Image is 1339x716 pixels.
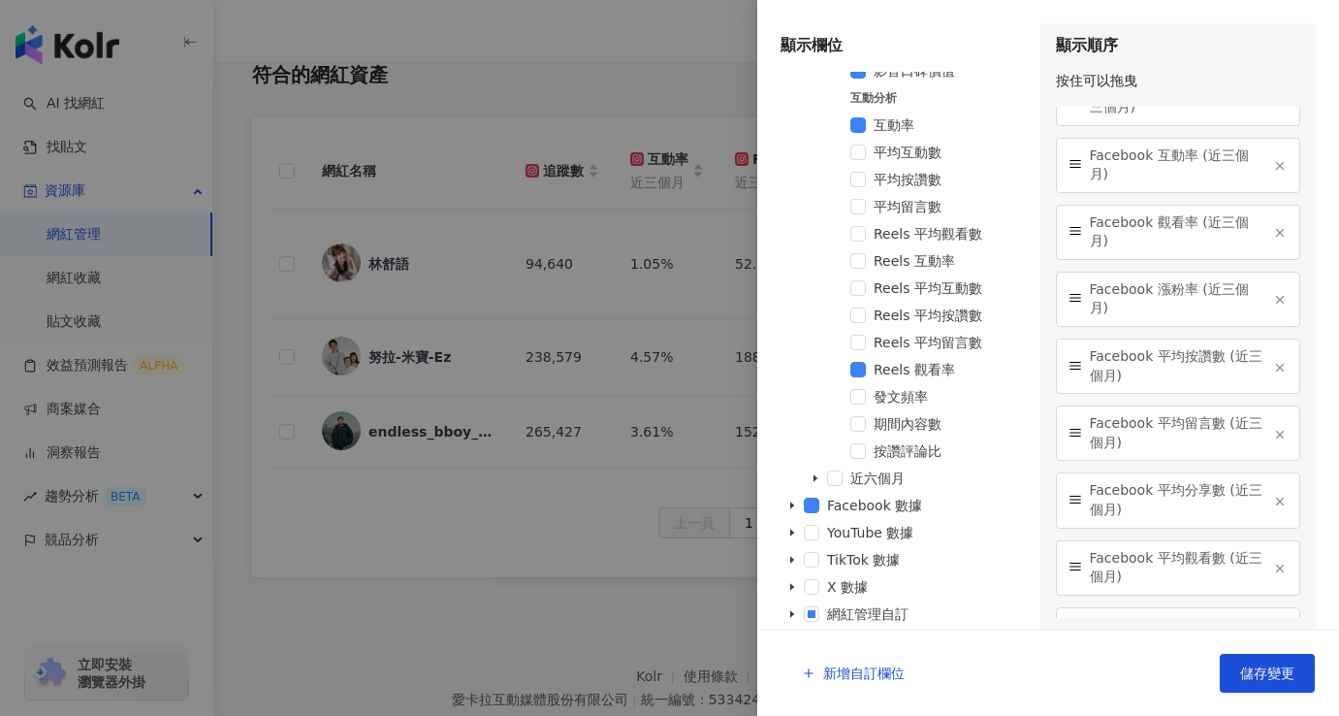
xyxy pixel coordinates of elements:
div: Facebook 平均互動數 (近三個月) [1056,607,1301,663]
div: Facebook 平均留言數 (近三個月) [1056,406,1301,461]
div: Facebook 平均分享數 (近三個月) [1056,472,1301,528]
span: 互動率 [874,114,1026,137]
span: 近六個月 [850,471,905,486]
span: Reels 平均留言數 [874,335,982,350]
span: 平均按讚數 [874,168,1026,191]
span: caret-down [787,528,797,537]
span: Reels 平均互動數 [874,277,1026,300]
span: Facebook 數據 [827,494,1026,517]
div: 互動分析 [850,86,1026,110]
span: X 數據 [827,575,1026,599]
span: caret-down [787,609,797,619]
span: Facebook 平均分享數 (近三個月) [1090,481,1265,519]
div: Facebook 漲粉率 (近三個月) [1056,272,1301,327]
span: 儲存變更 [1240,666,1294,681]
span: 網紅管理自訂 [827,602,1026,626]
span: Facebook 平均按讚數 (近三個月) [1090,347,1265,385]
div: Facebook 互動率 (近三個月) [1056,138,1301,193]
span: caret-down [811,473,820,483]
span: Reels 平均觀看數 [874,226,982,242]
span: Reels 平均按讚數 [874,308,982,323]
div: 顯示順序 [1056,35,1301,56]
span: 平均留言數 [874,199,941,214]
span: Reels 觀看率 [874,358,1026,381]
span: Facebook 觀看率 (近三個月) [1090,213,1265,251]
button: 新增自訂欄位 [781,654,925,693]
span: Reels 互動率 [874,253,955,269]
span: YouTube 數據 [827,525,913,540]
div: Facebook 平均觀看數 (近三個月) [1056,540,1301,596]
span: 期間內容數 [874,412,1026,436]
span: Facebook 平均互動數 (近三個月) [1090,616,1265,654]
span: caret-down [787,582,797,592]
span: 按讚評論比 [874,439,1026,463]
div: 顯示欄位 [781,35,1026,56]
span: 平均留言數 [874,195,1026,218]
span: 期間內容數 [874,416,941,432]
span: Reels 平均按讚數 [874,304,1026,327]
span: TikTok 數據 [827,548,1026,571]
span: TikTok 數據 [827,552,900,568]
button: 儲存變更 [1220,654,1315,693]
span: caret-down [787,555,797,565]
span: Facebook 平均留言數 (近三個月) [1090,414,1265,452]
div: Facebook 平均按讚數 (近三個月) [1056,339,1301,394]
span: Reels 平均觀看數 [874,222,1026,245]
span: Facebook 數據 [827,498,922,513]
span: 發文頻率 [874,389,928,405]
span: X 數據 [827,579,868,595]
span: Facebook 平均觀看數 (近三個月) [1090,549,1265,587]
div: Facebook 觀看率 (近三個月) [1056,205,1301,260]
span: 平均按讚數 [874,172,941,187]
span: Reels 平均互動數 [874,280,982,296]
span: 平均互動數 [874,141,1026,164]
span: 近六個月 [850,467,1026,490]
span: Reels 觀看率 [874,362,955,377]
div: 按住可以拖曳 [1056,72,1301,91]
span: caret-down [787,501,797,510]
span: YouTube 數據 [827,521,1026,544]
span: 網紅管理自訂 [827,606,909,622]
span: Reels 互動率 [874,249,1026,273]
span: 發文頻率 [874,385,1026,408]
span: 按讚評論比 [874,443,941,459]
span: Facebook 漲粉率 (近三個月) [1090,280,1265,318]
span: Facebook 互動率 (近三個月) [1090,146,1265,184]
span: 互動率 [874,117,914,133]
span: Reels 平均留言數 [874,331,1026,354]
span: 平均互動數 [874,145,941,160]
span: 新增自訂欄位 [823,666,905,681]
